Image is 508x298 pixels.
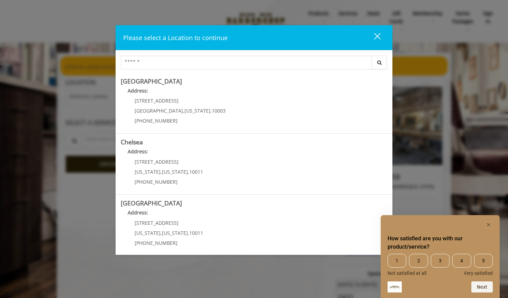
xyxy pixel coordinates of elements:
[388,254,493,276] div: How satisfied are you with our product/service? Select an option from 1 to 5, with 1 being Not sa...
[388,221,493,292] div: How satisfied are you with our product/service? Select an option from 1 to 5, with 1 being Not sa...
[128,209,148,216] b: Address:
[162,230,188,236] span: [US_STATE]
[189,230,203,236] span: 10011
[121,138,143,146] b: Chelsea
[121,77,182,85] b: [GEOGRAPHIC_DATA]
[121,199,182,207] b: [GEOGRAPHIC_DATA]
[135,107,183,114] span: [GEOGRAPHIC_DATA]
[375,60,383,65] i: Search button
[135,179,178,185] span: [PHONE_NUMBER]
[431,254,450,268] span: 3
[135,220,179,226] span: [STREET_ADDRESS]
[128,148,148,155] b: Address:
[135,230,161,236] span: [US_STATE]
[135,158,179,165] span: [STREET_ADDRESS]
[388,254,406,268] span: 1
[484,221,493,229] button: Hide survey
[183,107,184,114] span: ,
[121,56,387,73] div: Center Select
[464,270,493,276] span: Very satisfied
[366,32,380,43] div: close dialog
[135,97,179,104] span: [STREET_ADDRESS]
[135,240,178,246] span: [PHONE_NUMBER]
[388,234,493,251] h2: How satisfied are you with our product/service? Select an option from 1 to 5, with 1 being Not sa...
[474,254,493,268] span: 5
[123,33,228,42] span: Please select a Location to continue
[121,56,372,69] input: Search Center
[212,107,226,114] span: 10003
[409,254,428,268] span: 2
[471,281,493,292] button: Next question
[135,169,161,175] span: [US_STATE]
[189,169,203,175] span: 10011
[162,169,188,175] span: [US_STATE]
[188,230,189,236] span: ,
[388,270,426,276] span: Not satisfied at all
[188,169,189,175] span: ,
[161,230,162,236] span: ,
[184,107,210,114] span: [US_STATE]
[135,117,178,124] span: [PHONE_NUMBER]
[361,30,385,45] button: close dialog
[161,169,162,175] span: ,
[128,87,148,94] b: Address:
[210,107,212,114] span: ,
[452,254,471,268] span: 4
